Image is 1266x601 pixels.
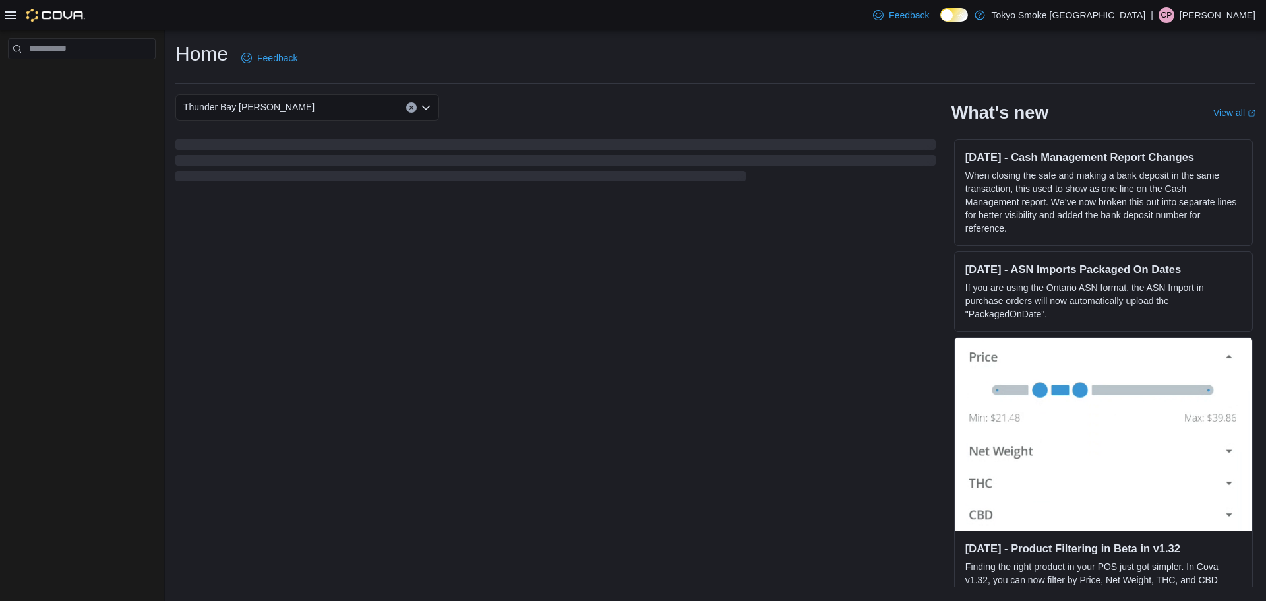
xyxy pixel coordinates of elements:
[965,169,1242,235] p: When closing the safe and making a bank deposit in the same transaction, this used to show as one...
[406,102,417,113] button: Clear input
[1180,7,1255,23] p: [PERSON_NAME]
[1213,108,1255,118] a: View allExternal link
[1248,110,1255,117] svg: External link
[889,9,929,22] span: Feedback
[236,45,303,71] a: Feedback
[175,41,228,67] h1: Home
[868,2,934,28] a: Feedback
[175,142,936,184] span: Loading
[965,150,1242,164] h3: [DATE] - Cash Management Report Changes
[26,9,85,22] img: Cova
[965,542,1242,555] h3: [DATE] - Product Filtering in Beta in v1.32
[940,8,968,22] input: Dark Mode
[992,7,1146,23] p: Tokyo Smoke [GEOGRAPHIC_DATA]
[1159,7,1174,23] div: Cameron Palmer
[257,51,297,65] span: Feedback
[1161,7,1172,23] span: CP
[421,102,431,113] button: Open list of options
[965,281,1242,321] p: If you are using the Ontario ASN format, the ASN Import in purchase orders will now automatically...
[965,263,1242,276] h3: [DATE] - ASN Imports Packaged On Dates
[183,99,315,115] span: Thunder Bay [PERSON_NAME]
[8,62,156,94] nav: Complex example
[1151,7,1153,23] p: |
[951,102,1048,123] h2: What's new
